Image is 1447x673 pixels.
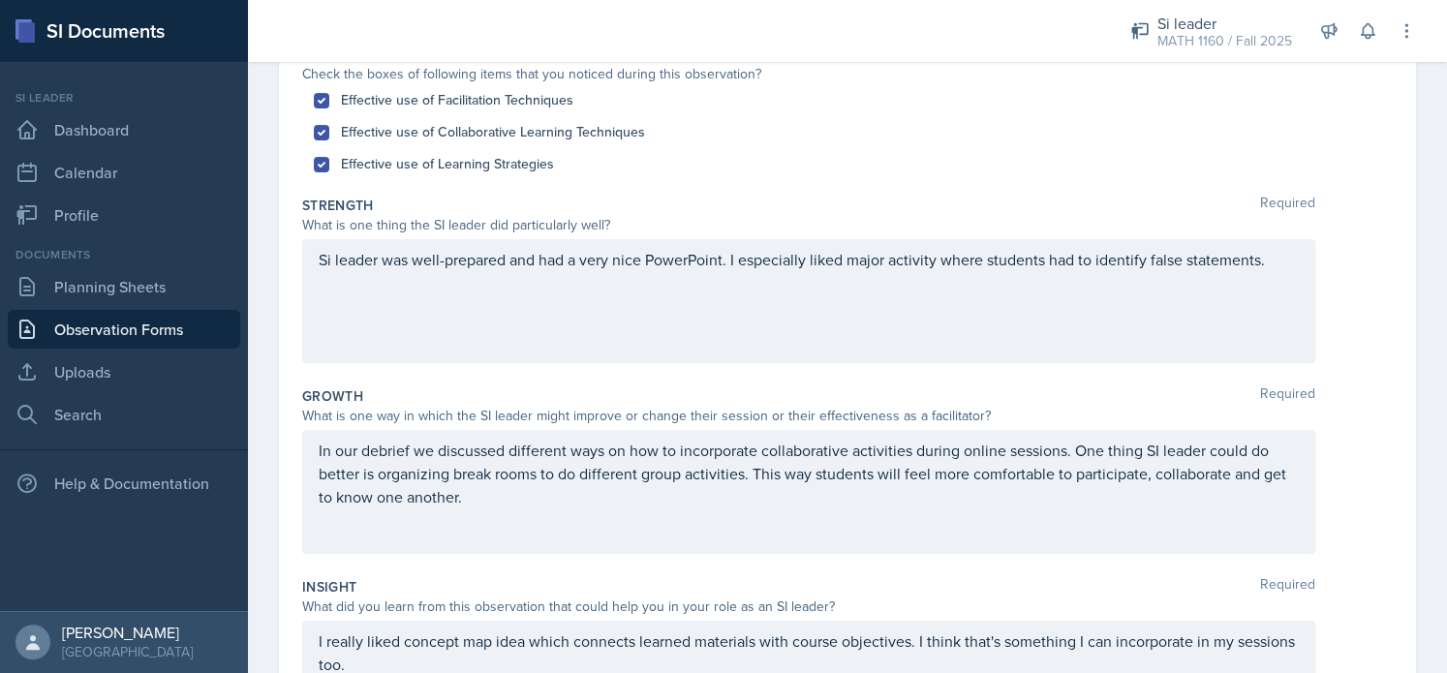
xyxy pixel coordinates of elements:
[302,215,1315,235] div: What is one thing the SI leader did particularly well?
[341,90,573,110] label: Effective use of Facilitation Techniques
[8,153,240,192] a: Calendar
[1157,12,1292,35] div: Si leader
[8,395,240,434] a: Search
[8,267,240,306] a: Planning Sheets
[319,439,1299,508] p: In our debrief we discussed different ways on how to incorporate collaborative activities during ...
[8,196,240,234] a: Profile
[62,642,193,661] div: [GEOGRAPHIC_DATA]
[319,248,1299,271] p: Si leader was well-prepared and had a very nice PowerPoint. I especially liked major activity whe...
[302,406,1315,426] div: What is one way in which the SI leader might improve or change their session or their effectivene...
[1260,196,1315,215] span: Required
[1157,31,1292,51] div: MATH 1160 / Fall 2025
[62,623,193,642] div: [PERSON_NAME]
[1260,386,1315,406] span: Required
[302,597,1315,617] div: What did you learn from this observation that could help you in your role as an SI leader?
[302,196,374,215] label: Strength
[341,122,645,142] label: Effective use of Collaborative Learning Techniques
[302,386,363,406] label: Growth
[302,577,356,597] label: Insight
[8,464,240,503] div: Help & Documentation
[8,310,240,349] a: Observation Forms
[8,246,240,263] div: Documents
[302,64,1315,84] div: Check the boxes of following items that you noticed during this observation?
[8,110,240,149] a: Dashboard
[1260,577,1315,597] span: Required
[8,89,240,107] div: Si leader
[8,352,240,391] a: Uploads
[341,154,554,174] label: Effective use of Learning Strategies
